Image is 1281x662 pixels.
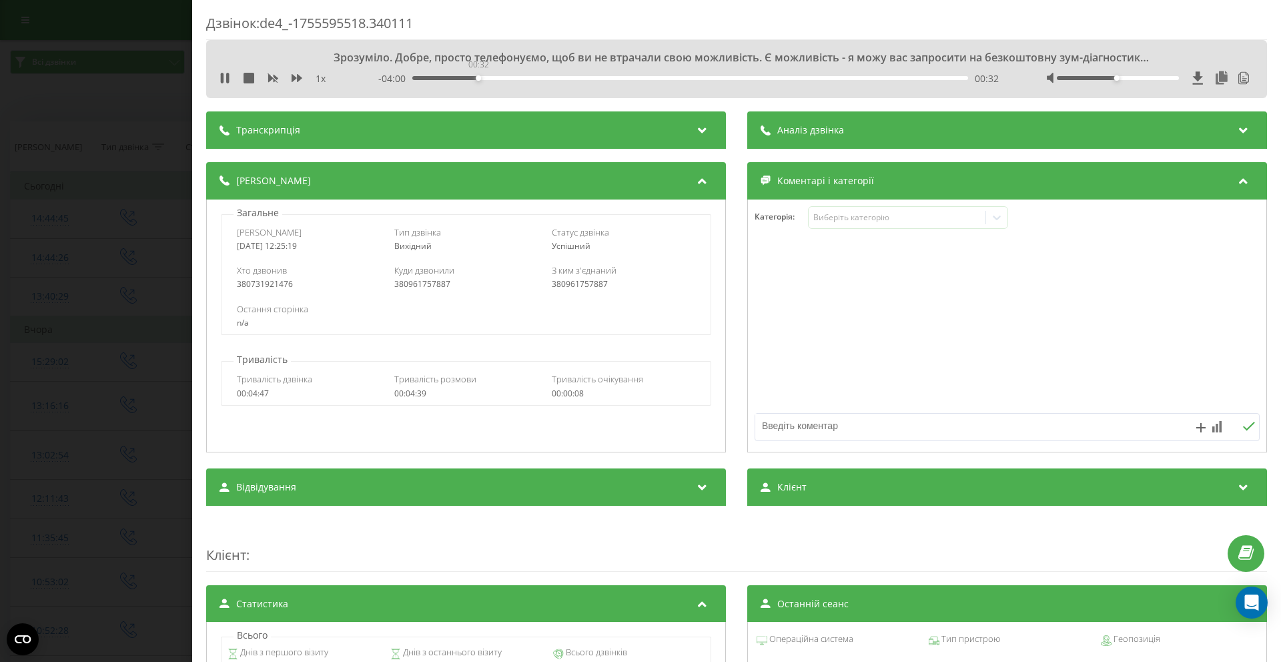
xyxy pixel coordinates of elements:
[206,14,1267,40] div: Дзвінок : de4_-1755595518.340111
[777,480,807,494] span: Клієнт
[234,206,282,220] p: Загальне
[939,633,1000,646] span: Тип пристрою
[552,373,643,385] span: Тривалість очікування
[237,242,380,251] div: [DATE] 12:25:19
[236,123,300,137] span: Транскрипція
[777,174,874,188] span: Коментарі і категорії
[206,546,246,564] span: Клієнт
[394,264,454,276] span: Куди дзвонили
[394,389,538,398] div: 00:04:39
[237,303,308,315] span: Остання сторінка
[238,646,328,659] span: Днів з першого візиту
[975,72,999,85] span: 00:32
[234,629,271,642] p: Всього
[401,646,502,659] span: Днів з останнього візиту
[236,597,288,611] span: Статистика
[236,174,311,188] span: [PERSON_NAME]
[1112,633,1160,646] span: Геопозиція
[476,75,481,81] div: Accessibility label
[316,72,326,85] span: 1 x
[552,280,695,289] div: 380961757887
[234,353,291,366] p: Тривалість
[755,212,808,222] h4: Категорія :
[1114,75,1120,81] div: Accessibility label
[552,226,609,238] span: Статус дзвінка
[552,389,695,398] div: 00:00:08
[237,264,287,276] span: Хто дзвонив
[7,623,39,655] button: Open CMP widget
[552,264,616,276] span: З ким з'єднаний
[1236,587,1268,619] div: Open Intercom Messenger
[552,240,590,252] span: Успішний
[236,480,296,494] span: Відвідування
[237,280,380,289] div: 380731921476
[394,280,538,289] div: 380961757887
[237,373,312,385] span: Тривалість дзвінка
[378,72,412,85] span: - 04:00
[320,50,1153,65] div: Зрозуміло. Добре, просто телефонуємо, щоб ви не втрачали свою можливість. Є можливість - я можу в...
[394,226,441,238] span: Тип дзвінка
[394,240,432,252] span: Вихідний
[813,212,980,223] div: Виберіть категорію
[564,646,627,659] span: Всього дзвінків
[237,389,380,398] div: 00:04:47
[767,633,853,646] span: Операційна система
[237,318,695,328] div: n/a
[206,519,1267,572] div: :
[394,373,476,385] span: Тривалість розмови
[777,123,844,137] span: Аналіз дзвінка
[466,57,492,73] div: 00:32
[237,226,302,238] span: [PERSON_NAME]
[777,597,849,611] span: Останній сеанс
